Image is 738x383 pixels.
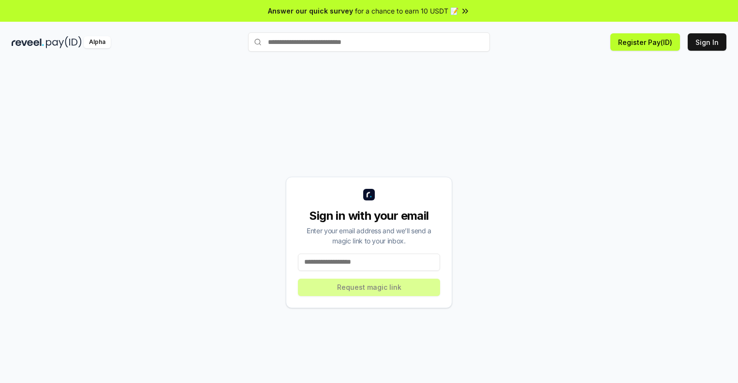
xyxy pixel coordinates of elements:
span: for a chance to earn 10 USDT 📝 [355,6,458,16]
button: Register Pay(ID) [610,33,680,51]
img: pay_id [46,36,82,48]
div: Enter your email address and we’ll send a magic link to your inbox. [298,226,440,246]
span: Answer our quick survey [268,6,353,16]
div: Alpha [84,36,111,48]
div: Sign in with your email [298,208,440,224]
img: reveel_dark [12,36,44,48]
button: Sign In [688,33,726,51]
img: logo_small [363,189,375,200]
